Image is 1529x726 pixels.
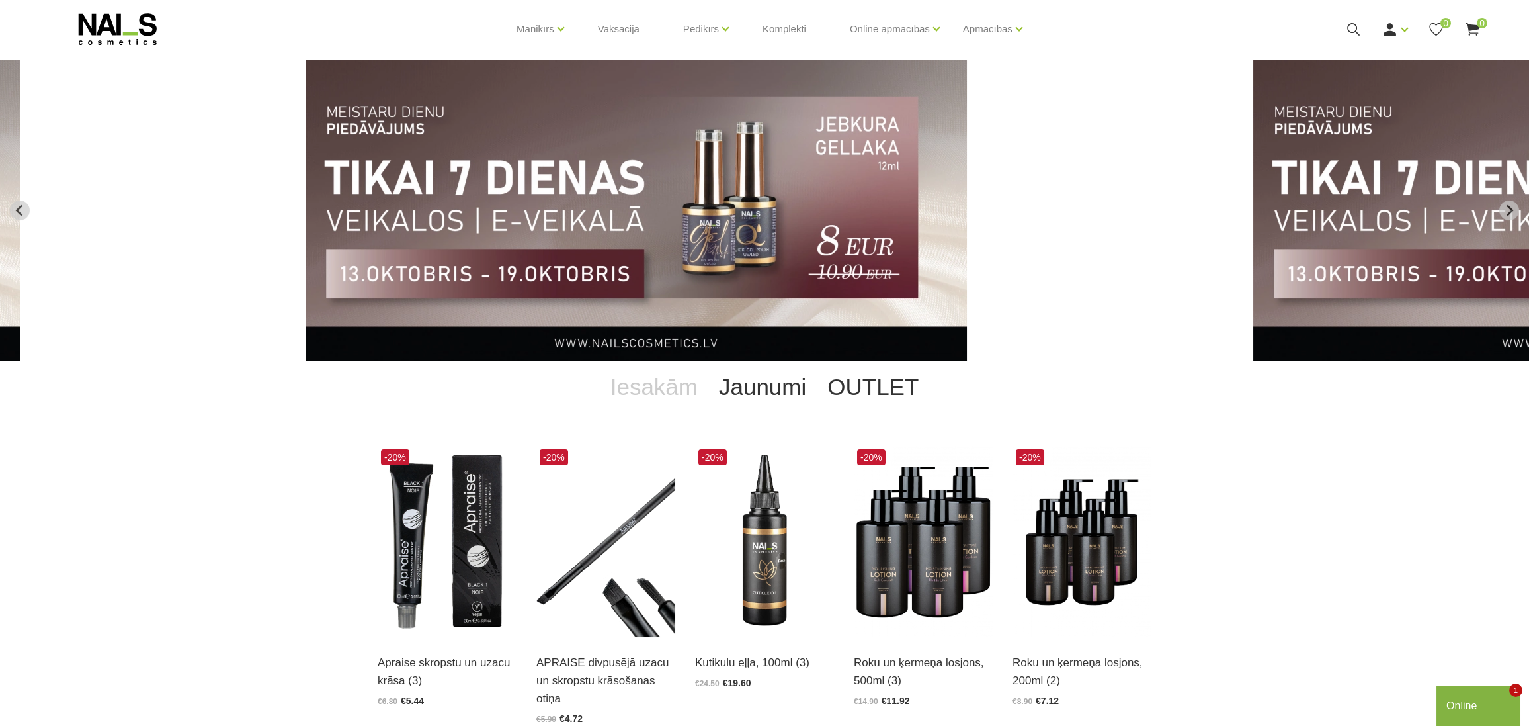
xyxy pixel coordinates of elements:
[378,654,517,690] a: Apraise skropstu un uzacu krāsa (3)
[1012,446,1151,637] img: BAROJOŠS roku un ķermeņa LOSJONSBALI COCONUT barojošs roku un ķermeņa losjons paredzēts jebkura t...
[1499,201,1519,220] button: Next slide
[1436,684,1522,726] iframe: chat widget
[695,679,720,688] span: €24.50
[306,60,1223,361] li: 4 of 13
[698,449,727,465] span: -20%
[963,3,1012,56] a: Apmācības
[683,3,719,56] a: Pedikīrs
[1440,18,1451,28] span: 0
[10,201,30,220] button: Previous slide
[1016,449,1044,465] span: -20%
[517,3,554,56] a: Manikīrs
[1036,696,1059,706] span: €7.12
[540,449,568,465] span: -20%
[536,654,675,708] a: APRAISE divpusējā uzacu un skropstu krāsošanas otiņa
[401,696,424,706] span: €5.44
[1477,18,1487,28] span: 0
[381,449,409,465] span: -20%
[723,678,751,688] span: €19.60
[817,361,929,414] a: OUTLET
[536,715,556,724] span: €5.90
[695,446,834,637] img: Mitrinoša, mīkstinoša un aromātiska kutikulas eļļa. Bagāta ar nepieciešamo omega-3, 6 un 9, kā ar...
[1464,21,1481,38] a: 0
[1428,21,1444,38] a: 0
[559,713,583,724] span: €4.72
[854,446,993,637] img: BAROJOŠS roku un ķermeņa LOSJONSBALI COCONUT barojošs roku un ķermeņa losjons paredzēts jebkura t...
[850,3,930,56] a: Online apmācības
[1012,697,1032,706] span: €8.90
[378,697,397,706] span: €6.80
[378,446,517,637] img: Apraise krāsa ir paredzēta skropstu un uzacu iekrāsošanai, nodrošinot intensīvu un noturīgu rezul...
[854,654,993,690] a: Roku un ķermeņa losjons, 500ml (3)
[695,654,834,672] a: Kutikulu eļļa, 100ml (3)
[536,446,675,637] img: Profesionāla divpusējā otiņa, kas paredzēta gan uzacu, gan skropstu krāsas uzklāšanai. Vienā pusē...
[1012,654,1151,690] a: Roku un ķermeņa losjons, 200ml (2)
[708,361,817,414] a: Jaunumi
[857,449,886,465] span: -20%
[600,361,708,414] a: Iesakām
[882,696,910,706] span: €11.92
[854,697,878,706] span: €14.90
